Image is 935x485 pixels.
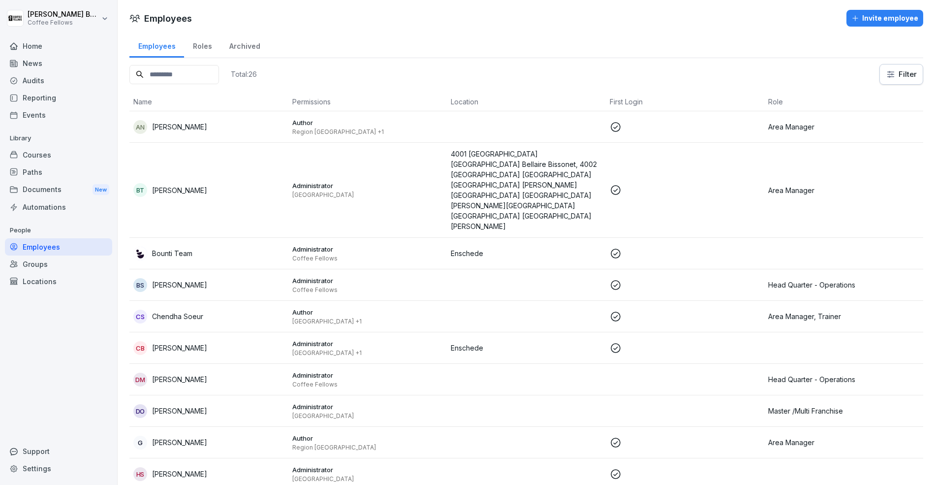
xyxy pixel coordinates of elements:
p: [GEOGRAPHIC_DATA] +1 [292,318,443,325]
p: Area Manager [768,122,919,132]
p: [PERSON_NAME] [152,406,207,416]
p: Administrator [292,371,443,380]
p: Author [292,118,443,127]
p: [GEOGRAPHIC_DATA] [292,412,443,420]
a: Home [5,37,112,55]
th: Name [129,93,288,111]
div: AN [133,120,147,134]
p: Coffee Fellows [292,381,443,388]
a: Settings [5,460,112,477]
div: New [93,184,109,195]
p: Area Manager, Trainer [768,311,919,322]
a: Audits [5,72,112,89]
p: [PERSON_NAME] [152,185,207,195]
p: Coffee Fellows [292,255,443,262]
p: Bounti Team [152,248,192,259]
a: Roles [184,32,220,58]
p: Author [292,308,443,317]
p: [PERSON_NAME] [152,437,207,448]
p: Administrator [292,465,443,474]
a: News [5,55,112,72]
div: DO [133,404,147,418]
p: Author [292,434,443,443]
div: CS [133,310,147,323]
p: Enschede [451,248,602,259]
div: DM [133,373,147,387]
p: Administrator [292,245,443,254]
p: Enschede [451,343,602,353]
a: Locations [5,273,112,290]
a: Paths [5,163,112,181]
p: [PERSON_NAME] Boele [28,10,99,19]
p: Administrator [292,181,443,190]
p: Head Quarter - Operations [768,280,919,290]
div: CB [133,341,147,355]
div: Documents [5,181,112,199]
p: Region [GEOGRAPHIC_DATA] +1 [292,128,443,136]
a: Employees [129,32,184,58]
button: Filter [880,65,923,84]
p: Area Manager [768,437,919,448]
p: [GEOGRAPHIC_DATA] +1 [292,349,443,357]
p: [PERSON_NAME] [152,280,207,290]
div: BT [133,183,147,197]
h1: Employees [144,12,192,25]
p: 4001 [GEOGRAPHIC_DATA] [GEOGRAPHIC_DATA] Bellaire Bissonet, 4002 [GEOGRAPHIC_DATA] [GEOGRAPHIC_DA... [451,149,602,231]
th: Permissions [288,93,447,111]
th: Role [764,93,923,111]
p: [PERSON_NAME] [152,122,207,132]
a: Automations [5,198,112,216]
p: People [5,223,112,238]
a: DocumentsNew [5,181,112,199]
a: Courses [5,146,112,163]
a: Archived [220,32,269,58]
div: G [133,436,147,450]
p: [GEOGRAPHIC_DATA] [292,191,443,199]
button: Invite employee [846,10,923,27]
p: Master /Multi Franchise [768,406,919,416]
th: First Login [606,93,765,111]
p: Total: 26 [231,69,257,79]
p: Region [GEOGRAPHIC_DATA] [292,444,443,452]
p: Administrator [292,276,443,285]
a: Groups [5,256,112,273]
img: usinkxn0zv5hap3170vutlzm.png [133,247,147,260]
div: Invite employee [851,13,918,24]
p: Coffee Fellows [292,286,443,294]
p: Chendha Soeur [152,311,203,322]
div: BS [133,278,147,292]
a: Employees [5,238,112,256]
div: HS [133,467,147,481]
p: Administrator [292,402,443,411]
div: Support [5,443,112,460]
a: Reporting [5,89,112,106]
a: Events [5,106,112,124]
p: Coffee Fellows [28,19,99,26]
p: [PERSON_NAME] [152,343,207,353]
p: [GEOGRAPHIC_DATA] [292,475,443,483]
div: Filter [886,69,917,79]
p: Area Manager [768,185,919,195]
p: [PERSON_NAME] [152,469,207,479]
th: Location [447,93,606,111]
p: [PERSON_NAME] [152,374,207,385]
p: Administrator [292,339,443,348]
p: Head Quarter - Operations [768,374,919,385]
p: Library [5,130,112,146]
